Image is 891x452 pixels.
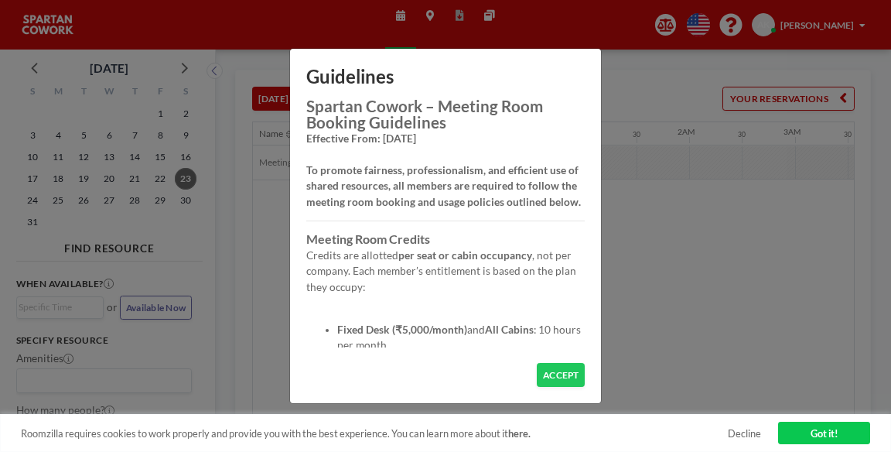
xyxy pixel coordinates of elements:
strong: All Cabins [485,324,534,336]
strong: per seat or cabin occupancy [398,249,532,262]
li: and : 10 hours per month [337,322,585,354]
button: ACCEPT [537,363,585,387]
a: Decline [728,427,761,440]
h2: Spartan Cowork – Meeting Room Booking Guidelines [306,98,585,130]
p: Credits are allotted , not per company. Each member’s entitlement is based on the plan they occupy: [306,248,585,296]
a: Got it! [778,422,871,445]
strong: Effective From: [DATE] [306,132,416,145]
span: Roomzilla requires cookies to work properly and provide you with the best experience. You can lea... [21,427,729,440]
h1: Guidelines [290,49,601,98]
a: here. [508,427,531,440]
h3: Meeting Room Credits [306,231,585,248]
strong: Fixed Desk (₹5,000/month) [337,324,467,336]
strong: To promote fairness, professionalism, and efficient use of shared resources, all members are requ... [306,164,581,208]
